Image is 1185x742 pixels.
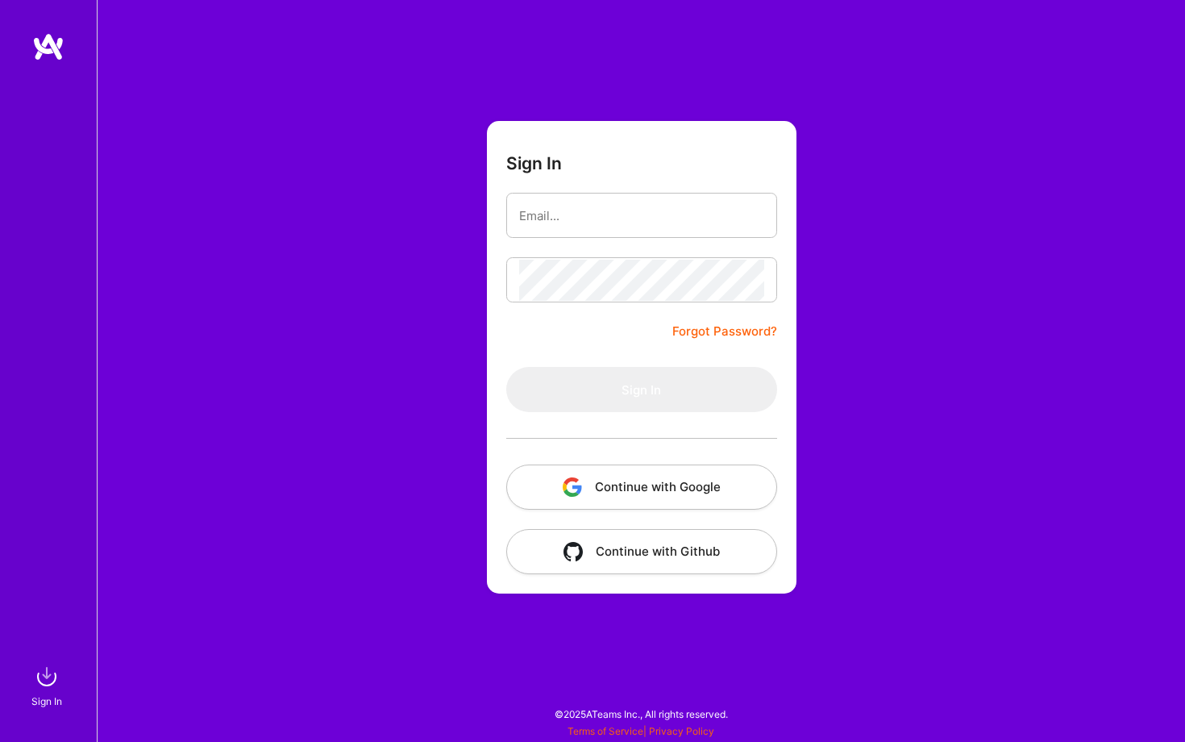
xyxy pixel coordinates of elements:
[506,465,777,510] button: Continue with Google
[34,661,63,710] a: sign inSign In
[31,693,62,710] div: Sign In
[506,529,777,574] button: Continue with Github
[506,367,777,412] button: Sign In
[563,542,583,561] img: icon
[32,32,64,61] img: logo
[568,725,714,737] span: |
[568,725,643,737] a: Terms of Service
[506,153,562,173] h3: Sign In
[97,694,1185,734] div: © 2025 ATeams Inc., All rights reserved.
[672,322,777,341] a: Forgot Password?
[563,477,582,497] img: icon
[31,661,63,693] img: sign in
[649,725,714,737] a: Privacy Policy
[519,195,764,236] input: Email...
